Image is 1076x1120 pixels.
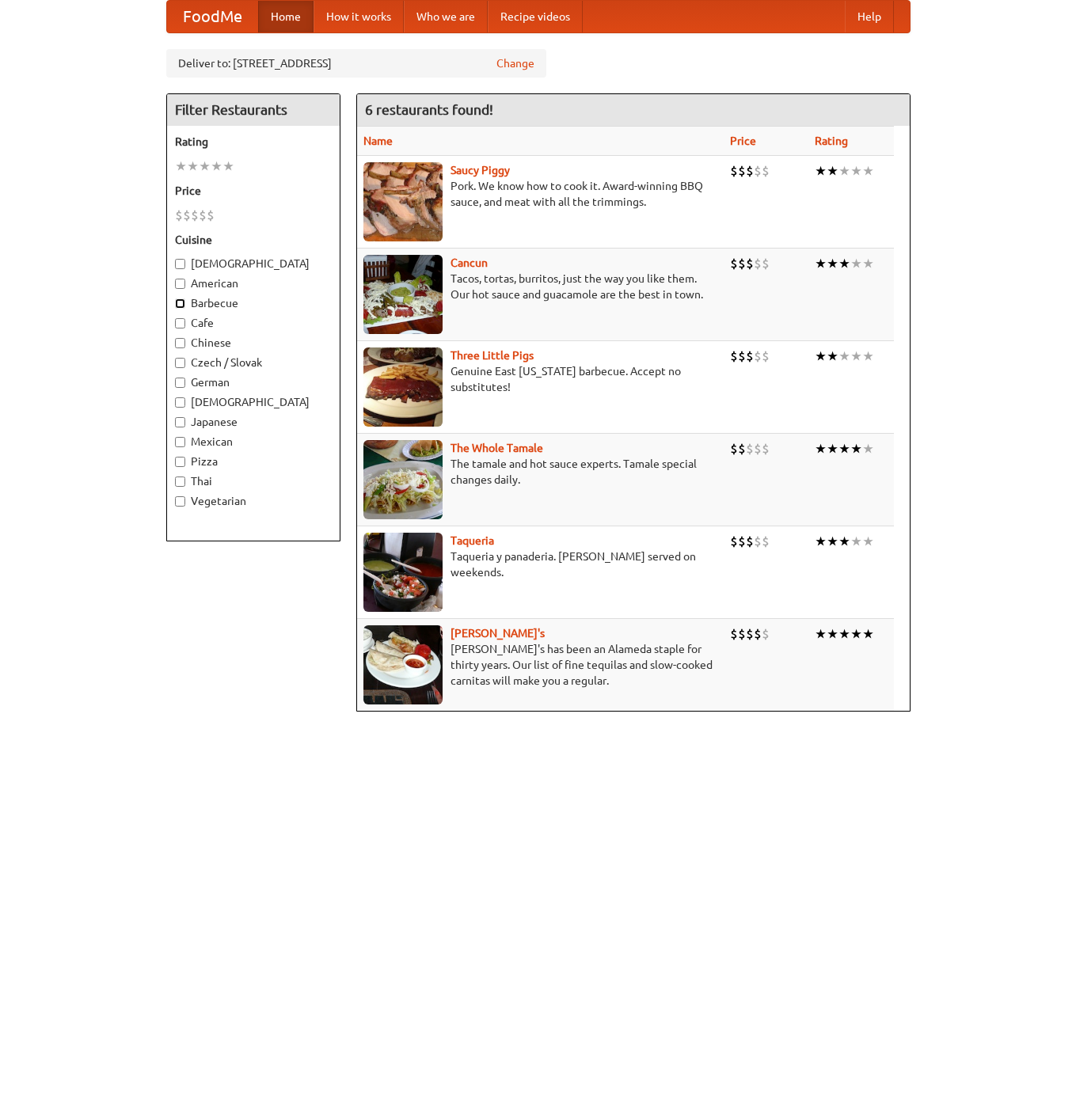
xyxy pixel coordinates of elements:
li: ★ [827,255,838,272]
li: ★ [862,625,874,643]
p: Tacos, tortas, burritos, just the way you like them. Our hot sauce and guacamole are the best in ... [363,271,717,302]
a: The Whole Tamale [451,442,543,454]
div: Deliver to: [STREET_ADDRESS] [166,49,546,78]
p: The tamale and hot sauce experts. Tamale special changes daily. [363,456,717,488]
label: Japanese [175,414,332,430]
a: [PERSON_NAME]'s [451,627,545,640]
h4: Filter Restaurants [167,94,340,126]
h5: Price [175,183,332,199]
li: ★ [850,440,862,457]
li: $ [738,255,746,272]
li: ★ [222,158,234,175]
li: ★ [850,347,862,365]
label: Chinese [175,335,332,351]
li: $ [730,347,738,365]
label: Pizza [175,454,332,469]
input: Czech / Slovak [175,358,185,368]
a: Recipe videos [488,1,583,32]
li: $ [738,440,746,457]
li: ★ [850,162,862,180]
label: Thai [175,473,332,489]
h5: Cuisine [175,232,332,248]
li: ★ [862,347,874,365]
p: [PERSON_NAME]'s has been an Alameda staple for thirty years. Our list of fine tequilas and slow-c... [363,641,717,689]
li: ★ [838,162,850,180]
li: $ [207,207,215,224]
img: wholetamale.jpg [363,440,443,519]
li: ★ [827,347,838,365]
a: Change [496,55,534,71]
li: $ [746,347,754,365]
li: ★ [862,162,874,180]
li: ★ [815,440,827,457]
label: Barbecue [175,295,332,311]
label: American [175,275,332,291]
li: ★ [850,533,862,550]
li: $ [730,625,738,643]
a: How it works [314,1,404,32]
label: [DEMOGRAPHIC_DATA] [175,394,332,410]
li: $ [762,625,770,643]
a: Three Little Pigs [451,349,534,362]
input: Japanese [175,417,185,427]
li: $ [762,533,770,550]
li: $ [738,162,746,180]
label: German [175,374,332,390]
li: $ [762,440,770,457]
li: ★ [827,440,838,457]
li: ★ [827,625,838,643]
input: Cafe [175,318,185,328]
li: ★ [827,162,838,180]
li: ★ [862,440,874,457]
ng-pluralize: 6 restaurants found! [365,102,493,117]
li: $ [762,162,770,180]
a: Taqueria [451,534,494,547]
label: Czech / Slovak [175,355,332,370]
p: Pork. We know how to cook it. Award-winning BBQ sauce, and meat with all the trimmings. [363,178,717,210]
a: Home [258,1,314,32]
label: Mexican [175,434,332,450]
a: Who we are [404,1,488,32]
a: Name [363,135,393,147]
li: $ [754,347,762,365]
li: $ [754,255,762,272]
li: ★ [815,625,827,643]
img: taqueria.jpg [363,533,443,612]
li: ★ [815,533,827,550]
label: Cafe [175,315,332,331]
img: cancun.jpg [363,255,443,334]
a: Rating [815,135,848,147]
h5: Rating [175,134,332,150]
input: Vegetarian [175,496,185,507]
a: Cancun [451,256,488,269]
li: ★ [838,347,850,365]
li: $ [730,440,738,457]
a: Price [730,135,756,147]
li: ★ [815,347,827,365]
label: [DEMOGRAPHIC_DATA] [175,256,332,271]
li: $ [746,625,754,643]
li: $ [730,255,738,272]
input: [DEMOGRAPHIC_DATA] [175,397,185,408]
input: Thai [175,476,185,487]
li: ★ [862,255,874,272]
li: $ [730,533,738,550]
li: ★ [838,533,850,550]
li: ★ [850,625,862,643]
li: $ [746,440,754,457]
li: ★ [175,158,187,175]
li: $ [754,162,762,180]
a: Saucy Piggy [451,164,510,177]
li: $ [746,162,754,180]
li: $ [738,533,746,550]
li: $ [754,625,762,643]
img: littlepigs.jpg [363,347,443,427]
li: $ [199,207,207,224]
li: ★ [211,158,222,175]
li: $ [175,207,183,224]
li: $ [762,255,770,272]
